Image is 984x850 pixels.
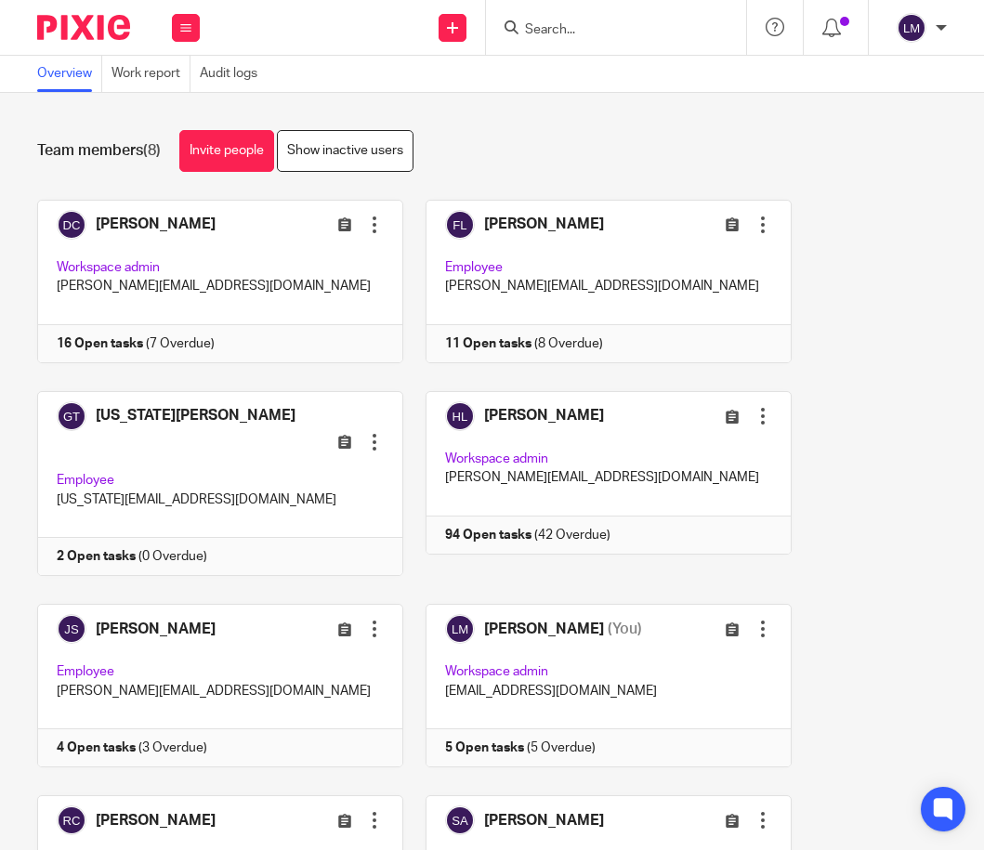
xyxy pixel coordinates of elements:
[897,13,926,43] img: svg%3E
[37,56,102,92] a: Overview
[37,141,161,161] h1: Team members
[200,56,267,92] a: Audit logs
[37,15,130,40] img: Pixie
[277,130,413,172] a: Show inactive users
[523,22,690,39] input: Search
[179,130,274,172] a: Invite people
[112,56,190,92] a: Work report
[143,143,161,158] span: (8)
